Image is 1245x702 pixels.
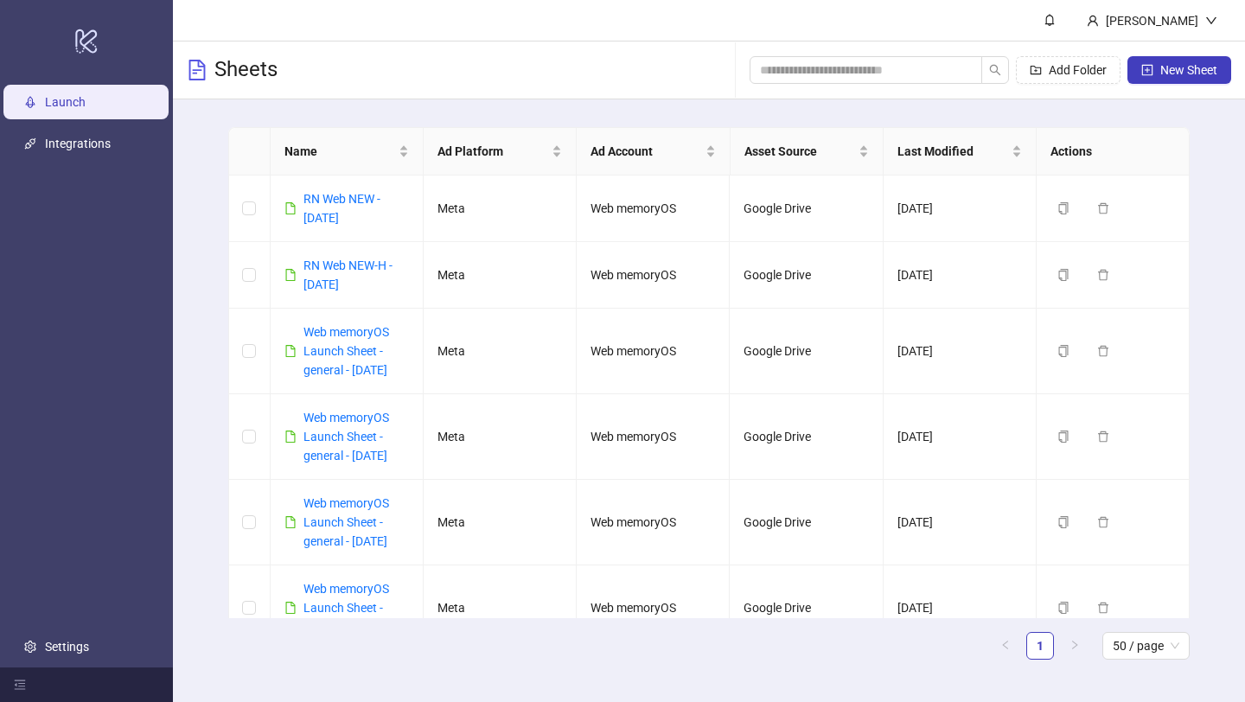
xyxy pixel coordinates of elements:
span: copy [1057,345,1069,357]
td: Google Drive [730,565,883,651]
div: Page Size [1102,632,1190,660]
span: delete [1097,516,1109,528]
th: Name [271,128,424,175]
span: file [284,602,297,614]
span: bell [1044,14,1056,26]
a: 1 [1027,633,1053,659]
h3: Sheets [214,56,278,84]
span: Ad Account [591,142,701,161]
span: copy [1057,269,1069,281]
div: [PERSON_NAME] [1099,11,1205,30]
td: [DATE] [884,242,1037,309]
th: Ad Account [577,128,730,175]
a: RN Web NEW-H - [DATE] [303,258,393,291]
span: Last Modified [897,142,1008,161]
td: [DATE] [884,565,1037,651]
td: [DATE] [884,394,1037,480]
a: Launch [45,95,86,109]
span: Add Folder [1049,63,1107,77]
span: file [284,269,297,281]
span: file [284,202,297,214]
th: Ad Platform [424,128,577,175]
button: right [1061,632,1089,660]
span: Name [284,142,395,161]
span: search [989,64,1001,76]
td: Meta [424,480,577,565]
td: Meta [424,309,577,394]
span: menu-fold [14,679,26,691]
td: Meta [424,175,577,242]
td: Web memoryOS [577,394,730,480]
td: [DATE] [884,309,1037,394]
a: RN Web NEW - [DATE] [303,192,380,225]
span: 50 / page [1113,633,1179,659]
span: folder-add [1030,64,1042,76]
td: Web memoryOS [577,565,730,651]
td: Web memoryOS [577,309,730,394]
span: delete [1097,345,1109,357]
a: Web memoryOS Launch Sheet - general - [DATE] [303,496,389,548]
td: Web memoryOS [577,175,730,242]
li: Previous Page [992,632,1019,660]
span: Ad Platform [437,142,548,161]
span: New Sheet [1160,63,1217,77]
td: Google Drive [730,480,883,565]
span: file-text [187,60,207,80]
a: Web memoryOS Launch Sheet - general - [DATE] [303,582,389,634]
button: left [992,632,1019,660]
span: left [1000,640,1011,650]
td: [DATE] [884,175,1037,242]
a: Integrations [45,137,111,150]
td: Meta [424,394,577,480]
span: delete [1097,431,1109,443]
td: Web memoryOS [577,242,730,309]
li: Next Page [1061,632,1089,660]
span: copy [1057,602,1069,614]
td: Google Drive [730,309,883,394]
button: Add Folder [1016,56,1120,84]
span: file [284,345,297,357]
span: copy [1057,516,1069,528]
li: 1 [1026,632,1054,660]
td: Web memoryOS [577,480,730,565]
span: delete [1097,202,1109,214]
span: copy [1057,202,1069,214]
th: Asset Source [731,128,884,175]
button: New Sheet [1127,56,1231,84]
span: down [1205,15,1217,27]
a: Web memoryOS Launch Sheet - general - [DATE] [303,325,389,377]
a: Settings [45,640,89,654]
span: plus-square [1141,64,1153,76]
th: Actions [1037,128,1190,175]
span: delete [1097,269,1109,281]
a: Web memoryOS Launch Sheet - general - [DATE] [303,411,389,463]
td: Google Drive [730,175,883,242]
td: Google Drive [730,242,883,309]
td: Meta [424,565,577,651]
span: user [1087,15,1099,27]
span: file [284,516,297,528]
td: [DATE] [884,480,1037,565]
span: Asset Source [744,142,855,161]
span: copy [1057,431,1069,443]
span: file [284,431,297,443]
td: Google Drive [730,394,883,480]
td: Meta [424,242,577,309]
span: right [1069,640,1080,650]
th: Last Modified [884,128,1037,175]
span: delete [1097,602,1109,614]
